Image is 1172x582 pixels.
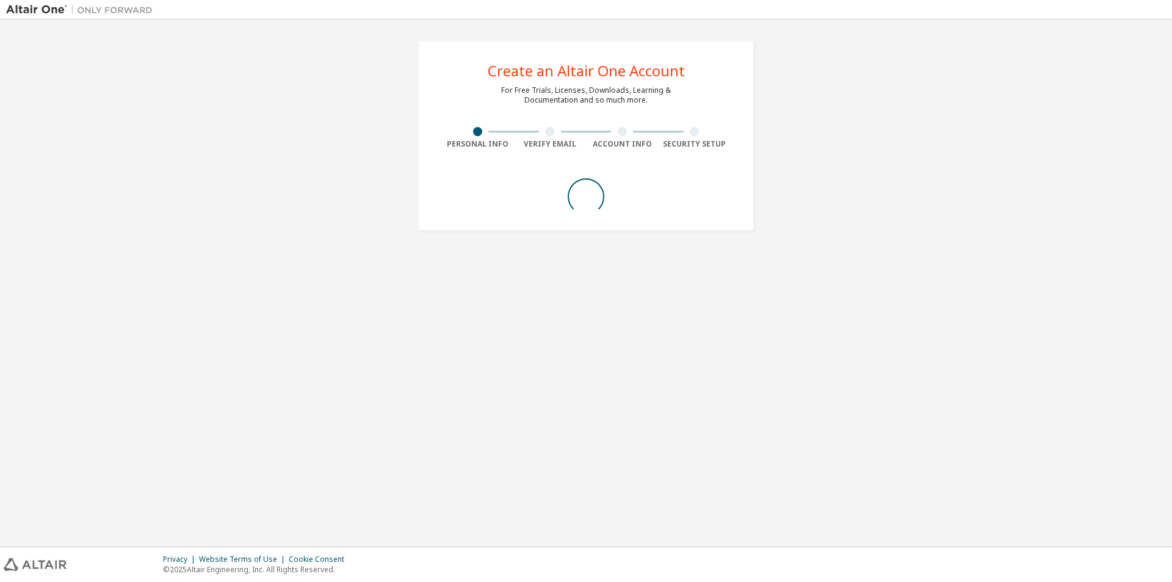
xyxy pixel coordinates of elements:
[163,555,199,564] div: Privacy
[586,139,659,149] div: Account Info
[659,139,731,149] div: Security Setup
[4,558,67,571] img: altair_logo.svg
[199,555,289,564] div: Website Terms of Use
[163,564,352,575] p: © 2025 Altair Engineering, Inc. All Rights Reserved.
[514,139,587,149] div: Verify Email
[501,85,671,105] div: For Free Trials, Licenses, Downloads, Learning & Documentation and so much more.
[488,64,685,78] div: Create an Altair One Account
[441,139,514,149] div: Personal Info
[6,4,159,16] img: Altair One
[289,555,352,564] div: Cookie Consent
